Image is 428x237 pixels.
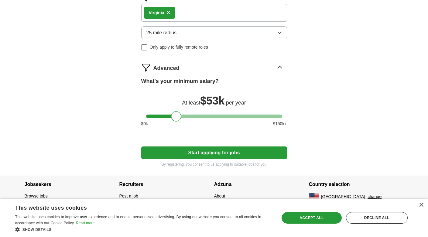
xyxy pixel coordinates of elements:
div: Close [419,203,423,208]
input: Only apply to fully remote roles [141,44,147,50]
a: Read more, opens a new window [76,221,95,225]
div: Show details [15,226,272,232]
span: Show details [22,228,52,232]
span: × [167,9,170,16]
a: Post a job [119,194,138,198]
img: filter [141,63,151,72]
h4: Country selection [309,176,404,193]
span: Only apply to fully remote roles [150,44,208,50]
a: Browse jobs [25,194,48,198]
span: [GEOGRAPHIC_DATA] [321,194,365,200]
label: What's your minimum salary? [141,77,219,85]
span: $ 150 k+ [273,121,287,127]
a: About [214,194,225,198]
div: This website uses cookies [15,202,256,211]
span: $ 53k [200,94,224,107]
span: This website uses cookies to improve user experience and to enable personalised advertising. By u... [15,215,261,225]
div: Accept all [282,212,341,224]
button: × [167,8,170,17]
span: Advanced [153,64,180,72]
div: ia [149,10,164,16]
img: US flag [309,193,319,200]
p: By registering, you consent to us applying to suitable jobs for you [141,162,287,167]
div: Decline all [346,212,408,224]
span: per year [226,100,246,106]
span: 25 mile radius [146,29,177,36]
span: $ 0 k [141,121,148,127]
strong: Virgin [149,10,161,15]
span: At least [182,100,200,106]
button: change [368,194,382,200]
button: 25 mile radius [141,26,287,39]
button: Start applying for jobs [141,146,287,159]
